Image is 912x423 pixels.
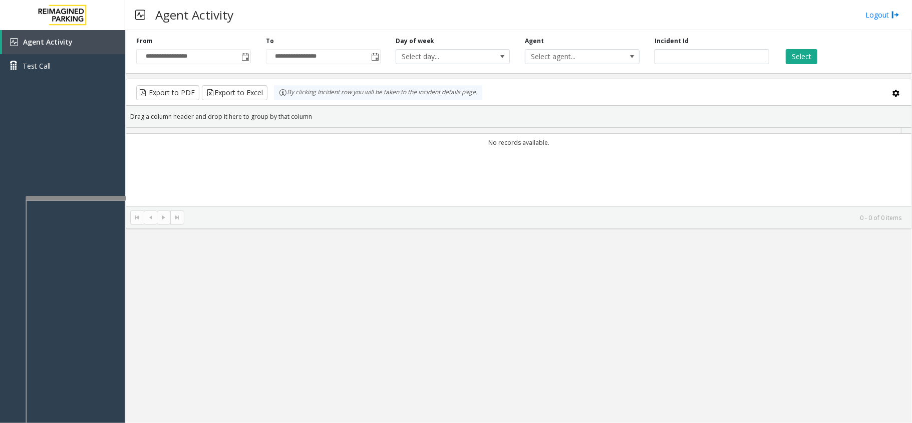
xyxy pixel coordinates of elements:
span: Select day... [396,50,487,64]
h3: Agent Activity [150,3,238,27]
span: NO DATA FOUND [525,49,640,64]
label: From [136,37,153,46]
img: pageIcon [135,3,145,27]
div: By clicking Incident row you will be taken to the incident details page. [274,85,482,100]
div: Drag a column header and drop it here to group by that column [126,108,911,125]
span: Select agent... [525,50,616,64]
span: Test Call [23,61,51,71]
span: Toggle popup [239,50,250,64]
label: Day of week [396,37,435,46]
label: Agent [525,37,544,46]
img: 'icon' [10,38,18,46]
a: Logout [865,10,899,20]
td: No records available. [126,134,911,151]
span: Toggle popup [369,50,380,64]
button: Select [786,49,817,64]
span: Agent Activity [23,37,73,47]
kendo-pager-info: 0 - 0 of 0 items [190,214,901,222]
a: Agent Activity [2,30,125,54]
label: Incident Id [655,37,689,46]
button: Export to Excel [202,85,267,100]
img: infoIcon.svg [279,89,287,97]
img: logout [891,10,899,20]
div: Data table [126,128,911,206]
button: Export to PDF [136,85,199,100]
label: To [266,37,274,46]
